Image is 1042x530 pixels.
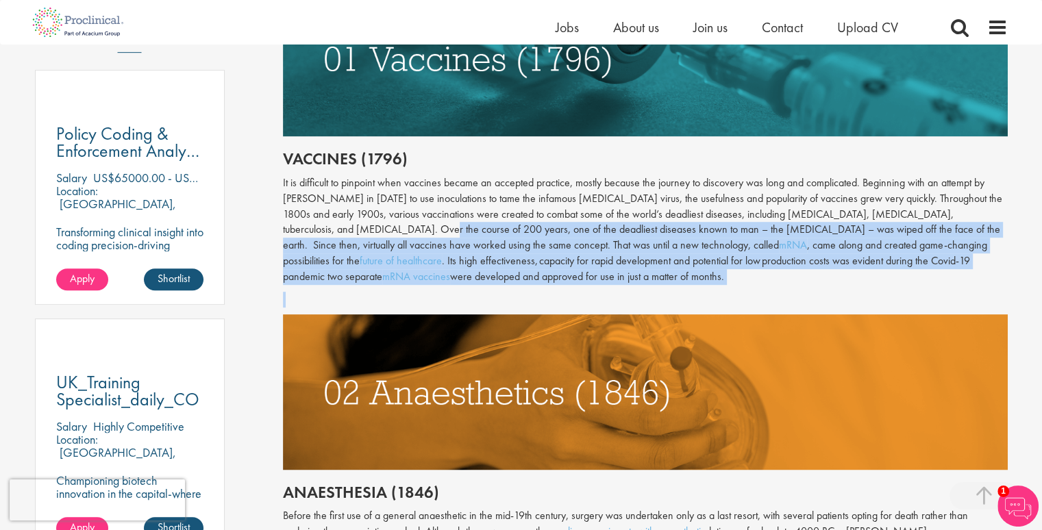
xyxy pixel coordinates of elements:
p: Highly Competitive [93,418,184,434]
span: Location: [56,431,98,447]
a: Shortlist [144,268,203,290]
a: Policy Coding & Enforcement Analyst - Remote [56,125,204,160]
p: [GEOGRAPHIC_DATA], [GEOGRAPHIC_DATA] [56,196,176,225]
a: Jobs [556,18,579,36]
a: mRNA vaccines [382,269,450,283]
a: About us [613,18,659,36]
span: Salary [56,170,87,186]
a: Join us [693,18,728,36]
p: Transforming clinical insight into coding precision-driving compliance and clarity in healthcare ... [56,225,204,277]
p: [GEOGRAPHIC_DATA], [GEOGRAPHIC_DATA] [56,444,176,473]
p: US$65000.00 - US$75000.00 per annum [93,170,297,186]
a: Upload CV [837,18,898,36]
a: mRNA [779,238,807,252]
span: Apply [70,271,95,286]
span: Policy Coding & Enforcement Analyst - Remote [56,122,199,179]
a: Contact [762,18,803,36]
a: Apply [56,268,108,290]
span: UK_Training Specialist_daily_CO [56,370,199,411]
a: UK_Training Specialist_daily_CO [56,374,204,408]
h2: Anaesthesia (1846) [283,483,1008,501]
div: It is difficult to pinpoint when vaccines became an accepted practice, mostly because the journey... [283,175,1008,285]
span: Location: [56,183,98,199]
img: Chatbot [997,485,1039,527]
span: 1 [997,485,1009,497]
iframe: reCAPTCHA [10,479,185,520]
h2: Vaccines (1796) [283,150,1008,168]
a: future of healthcare [360,253,442,268]
span: Salary [56,418,87,434]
